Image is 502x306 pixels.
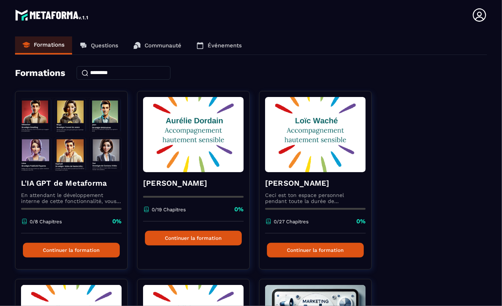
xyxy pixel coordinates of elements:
[356,217,366,226] p: 0%
[112,217,122,226] p: 0%
[145,42,181,49] p: Communauté
[72,36,126,55] a: Questions
[21,97,122,172] img: formation-background
[91,42,118,49] p: Questions
[15,91,137,279] a: formation-backgroundL'IA GPT de MetaformaEn attendant le développement interne de cette fonctionn...
[15,68,65,78] h4: Formations
[274,219,309,224] p: 0/27 Chapitres
[21,192,122,204] p: En attendant le développement interne de cette fonctionnalité, vous pouvez déjà l’utiliser avec C...
[208,42,242,49] p: Événements
[21,178,122,188] h4: L'IA GPT de Metaforma
[265,97,366,172] img: formation-background
[23,243,120,258] button: Continuer la formation
[265,178,366,188] h4: [PERSON_NAME]
[265,192,366,204] p: Ceci est ton espace personnel pendant toute la durée de l'accompagnement.
[137,91,259,279] a: formation-background[PERSON_NAME]0/19 Chapitres0%Continuer la formation
[234,205,244,214] p: 0%
[126,36,189,55] a: Communauté
[15,8,89,23] img: logo
[143,178,244,188] h4: [PERSON_NAME]
[15,36,72,55] a: Formations
[30,219,62,224] p: 0/8 Chapitres
[259,91,381,279] a: formation-background[PERSON_NAME]Ceci est ton espace personnel pendant toute la durée de l'accomp...
[34,41,65,48] p: Formations
[189,36,249,55] a: Événements
[143,97,244,172] img: formation-background
[267,243,364,258] button: Continuer la formation
[145,231,242,245] button: Continuer la formation
[152,207,186,212] p: 0/19 Chapitres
